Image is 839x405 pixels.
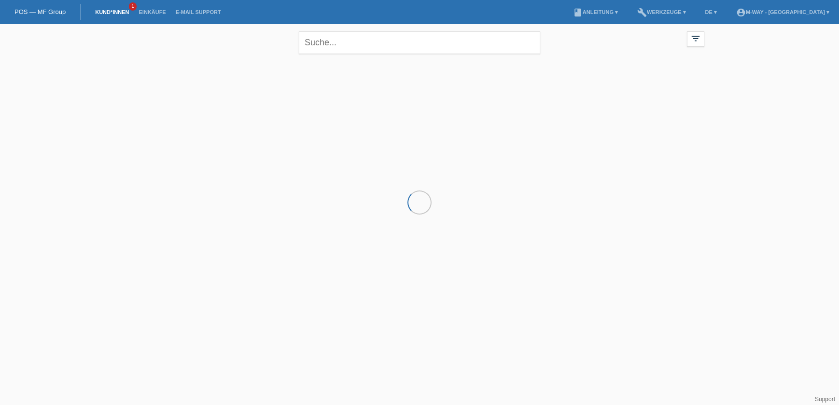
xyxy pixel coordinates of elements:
a: E-Mail Support [171,9,226,15]
span: 1 [129,2,137,11]
a: bookAnleitung ▾ [568,9,623,15]
i: build [637,8,647,17]
i: filter_list [690,33,701,44]
i: account_circle [736,8,746,17]
input: Suche... [299,31,540,54]
a: POS — MF Group [14,8,66,15]
a: Support [815,396,835,403]
i: book [573,8,583,17]
a: DE ▾ [700,9,722,15]
a: buildWerkzeuge ▾ [632,9,691,15]
a: Kund*innen [90,9,134,15]
a: Einkäufe [134,9,170,15]
a: account_circlem-way - [GEOGRAPHIC_DATA] ▾ [731,9,834,15]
